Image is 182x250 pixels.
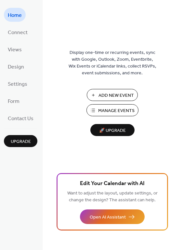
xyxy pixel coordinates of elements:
[8,114,33,124] span: Contact Us
[87,89,138,101] button: Add New Event
[8,79,27,89] span: Settings
[90,214,126,221] span: Open AI Assistant
[90,124,135,136] button: 🚀 Upgrade
[80,209,145,224] button: Open AI Assistant
[4,42,26,56] a: Views
[94,126,131,135] span: 🚀 Upgrade
[11,138,31,145] span: Upgrade
[4,111,37,125] a: Contact Us
[86,104,138,116] button: Manage Events
[4,135,37,147] button: Upgrade
[98,107,135,114] span: Manage Events
[8,45,22,55] span: Views
[8,28,28,38] span: Connect
[4,25,32,39] a: Connect
[8,10,22,20] span: Home
[4,59,28,73] a: Design
[4,77,31,91] a: Settings
[69,49,156,77] span: Display one-time or recurring events, sync with Google, Outlook, Zoom, Eventbrite, Wix Events or ...
[80,179,145,188] span: Edit Your Calendar with AI
[67,189,158,205] span: Want to adjust the layout, update settings, or change the design? The assistant can help.
[8,62,24,72] span: Design
[8,96,19,106] span: Form
[98,92,134,99] span: Add New Event
[4,8,26,22] a: Home
[4,94,23,108] a: Form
